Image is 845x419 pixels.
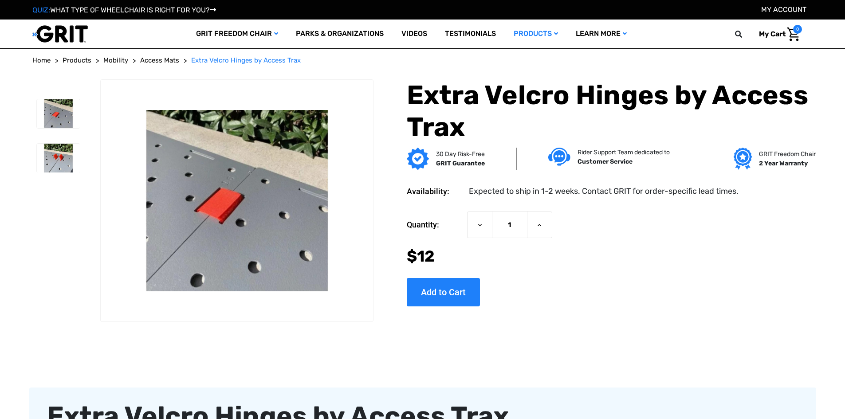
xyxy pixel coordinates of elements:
[140,55,179,66] a: Access Mats
[191,56,301,64] span: Extra Velcro Hinges by Access Trax
[759,30,786,38] span: My Cart
[787,27,800,41] img: Cart
[32,6,216,14] a: QUIZ:WHAT TYPE OF WHEELCHAIR IS RIGHT FOR YOU?
[32,6,50,14] span: QUIZ:
[407,148,429,170] img: GRIT Guarantee
[505,20,567,48] a: Products
[578,158,633,165] strong: Customer Service
[407,211,463,238] label: Quantity:
[63,55,91,66] a: Products
[469,185,739,197] dd: Expected to ship in 1-2 weeks. Contact GRIT for order-specific lead times.
[407,247,435,266] span: $12
[101,110,373,291] img: Extra Velcro Hinges by Access Trax
[191,55,301,66] a: Extra Velcro Hinges by Access Trax
[436,160,485,167] strong: GRIT Guarantee
[734,148,752,170] img: Grit freedom
[759,149,816,159] p: GRIT Freedom Chair
[32,55,51,66] a: Home
[578,148,670,157] p: Rider Support Team dedicated to
[140,56,179,64] span: Access Mats
[739,25,752,43] input: Search
[32,25,88,43] img: GRIT All-Terrain Wheelchair and Mobility Equipment
[793,25,802,34] span: 0
[103,56,128,64] span: Mobility
[436,149,485,159] p: 30 Day Risk-Free
[32,55,813,66] nav: Breadcrumb
[407,185,463,197] dt: Availability:
[759,160,808,167] strong: 2 Year Warranty
[32,56,51,64] span: Home
[37,99,80,128] img: Extra Velcro Hinges by Access Trax
[407,278,480,306] input: Add to Cart
[37,144,80,172] img: Extra Velcro Hinges by Access Trax
[407,79,813,143] h1: Extra Velcro Hinges by Access Trax
[187,20,287,48] a: GRIT Freedom Chair
[103,55,128,66] a: Mobility
[63,56,91,64] span: Products
[548,148,570,166] img: Customer service
[752,25,802,43] a: Cart with 0 items
[567,20,636,48] a: Learn More
[287,20,393,48] a: Parks & Organizations
[393,20,436,48] a: Videos
[436,20,505,48] a: Testimonials
[761,5,806,14] a: Account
